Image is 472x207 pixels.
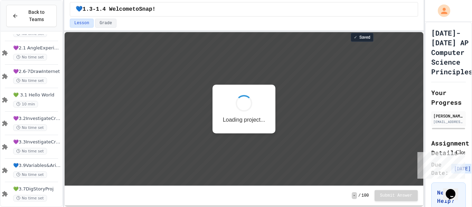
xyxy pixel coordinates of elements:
[380,193,413,198] span: Submit Answer
[431,88,466,107] h2: Your Progress
[415,149,465,179] iframe: chat widget
[358,193,361,198] span: /
[158,85,201,91] p: Loading project...
[65,32,423,186] iframe: To enrich screen reader interactions, please activate Accessibility in Grammarly extension settings
[354,35,357,40] span: ✓
[22,9,51,23] span: Back to Teams
[352,192,357,199] span: -
[361,193,369,198] span: 100
[76,5,155,13] span: 💙1.3-1.4 WelcometoSnap!
[433,113,464,119] div: [PERSON_NAME]
[95,19,116,28] button: Grade
[359,35,370,40] span: Saved
[433,119,464,124] div: [EMAIL_ADDRESS][DOMAIN_NAME]
[375,190,418,201] button: Submit Answer
[431,3,452,19] div: My Account
[6,5,57,27] button: Back to Teams
[3,3,48,44] div: Chat with us now!Close
[443,179,465,200] iframe: chat widget
[70,19,94,28] button: Lesson
[431,138,466,158] h2: Assignment Details
[437,188,460,205] h3: Need Help?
